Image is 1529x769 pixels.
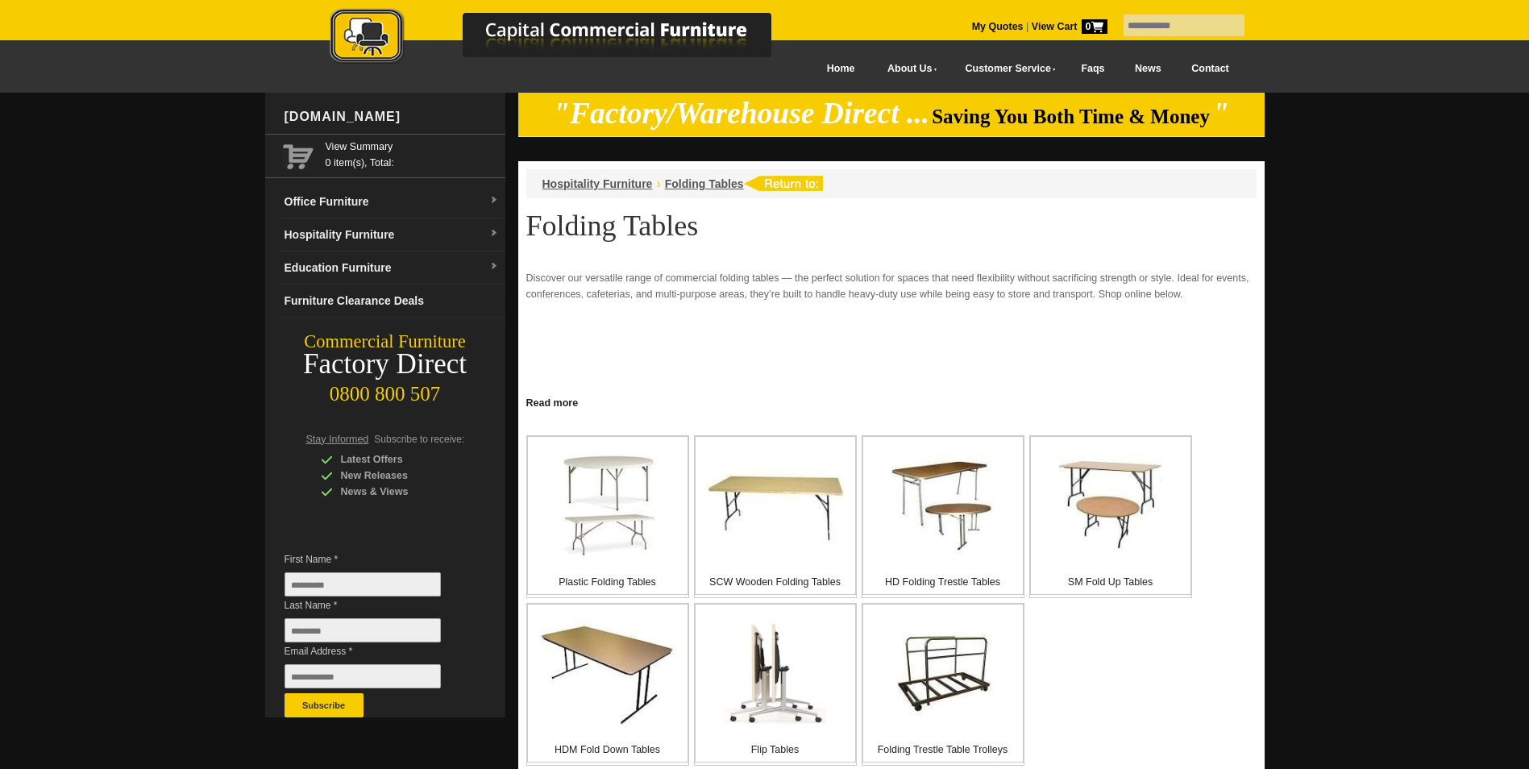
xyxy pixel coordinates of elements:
[285,551,465,567] span: First Name *
[321,484,474,500] div: News & Views
[1066,51,1120,87] a: Faqs
[1028,21,1107,32] a: View Cart0
[862,603,1024,766] a: Folding Trestle Table Trolleys Folding Trestle Table Trolleys
[1120,51,1176,87] a: News
[1031,574,1190,590] p: SM Fold Up Tables
[285,618,441,642] input: Last Name *
[278,185,505,218] a: Office Furnituredropdown
[278,218,505,251] a: Hospitality Furnituredropdown
[1176,51,1244,87] a: Contact
[553,97,929,130] em: "Factory/Warehouse Direct ...
[707,467,844,544] img: SCW Wooden Folding Tables
[862,435,1024,598] a: HD Folding Trestle Tables HD Folding Trestle Tables
[278,285,505,318] a: Furniture Clearance Deals
[743,176,823,191] img: return to
[1029,435,1192,598] a: SM Fold Up Tables SM Fold Up Tables
[285,8,850,72] a: Capital Commercial Furniture Logo
[265,375,505,405] div: 0800 800 507
[374,434,464,445] span: Subscribe to receive:
[285,664,441,688] input: Email Address *
[278,93,505,141] div: [DOMAIN_NAME]
[870,51,947,87] a: About Us
[555,455,660,556] img: Plastic Folding Tables
[326,139,499,168] span: 0 item(s), Total:
[528,742,688,758] p: HDM Fold Down Tables
[972,21,1024,32] a: My Quotes
[306,434,369,445] span: Stay Informed
[932,106,1210,127] span: Saving You Both Time & Money
[1059,454,1162,557] img: SM Fold Up Tables
[489,262,499,272] img: dropdown
[947,51,1066,87] a: Customer Service
[285,643,465,659] span: Email Address *
[891,454,995,557] img: HD Folding Trestle Tables
[265,353,505,376] div: Factory Direct
[285,8,850,67] img: Capital Commercial Furniture Logo
[696,574,855,590] p: SCW Wooden Folding Tables
[540,617,675,730] img: HDM Fold Down Tables
[891,621,995,725] img: Folding Trestle Table Trolleys
[489,196,499,206] img: dropdown
[285,597,465,613] span: Last Name *
[694,435,857,598] a: SCW Wooden Folding Tables SCW Wooden Folding Tables
[665,177,744,190] a: Folding Tables
[526,435,689,598] a: Plastic Folding Tables Plastic Folding Tables
[1212,97,1229,130] em: "
[542,177,653,190] a: Hospitality Furniture
[326,139,499,155] a: View Summary
[321,451,474,468] div: Latest Offers
[265,330,505,353] div: Commercial Furniture
[725,621,826,725] img: Flip Tables
[526,603,689,766] a: HDM Fold Down Tables HDM Fold Down Tables
[321,468,474,484] div: New Releases
[696,742,855,758] p: Flip Tables
[285,693,364,717] button: Subscribe
[528,574,688,590] p: Plastic Folding Tables
[518,391,1265,411] a: Click to read more
[278,251,505,285] a: Education Furnituredropdown
[1082,19,1107,34] span: 0
[285,572,441,596] input: First Name *
[489,229,499,239] img: dropdown
[526,210,1257,241] h1: Folding Tables
[694,603,857,766] a: Flip Tables Flip Tables
[656,176,660,192] li: ›
[1032,21,1107,32] strong: View Cart
[863,742,1023,758] p: Folding Trestle Table Trolleys
[863,574,1023,590] p: HD Folding Trestle Tables
[526,270,1257,302] p: Discover our versatile range of commercial folding tables — the perfect solution for spaces that ...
